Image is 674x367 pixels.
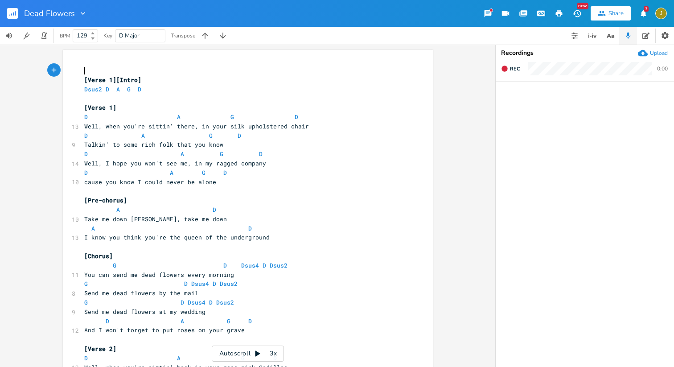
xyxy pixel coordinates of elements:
[655,3,667,24] button: J
[209,298,213,306] span: D
[295,113,298,121] span: D
[238,132,241,140] span: D
[212,346,284,362] div: Autoscroll
[84,215,227,223] span: Take me down [PERSON_NAME], take me down
[84,326,245,334] span: And I won't forget to put roses on your grave
[91,224,95,232] span: A
[24,9,75,17] span: Dead Flowers
[216,298,234,306] span: Dsus2
[84,252,113,260] span: [Chorus]
[84,85,102,93] span: Dsus2
[568,5,586,21] button: New
[263,261,266,269] span: D
[265,346,281,362] div: 3x
[181,317,184,325] span: A
[213,206,216,214] span: D
[191,280,209,288] span: Dsus4
[270,261,288,269] span: Dsus2
[657,66,668,71] div: 0:00
[106,85,109,93] span: D
[84,76,141,84] span: [Verse 1][Intro]
[84,345,116,353] span: [Verse 2]
[84,103,116,111] span: [Verse 1]
[116,85,120,93] span: A
[106,317,109,325] span: D
[591,6,631,21] button: Share
[177,354,181,362] span: A
[84,271,234,279] span: You can send me dead flowers every morning
[84,122,309,130] span: Well, when you're sittin' there, in your silk upholstered chair
[188,298,205,306] span: Dsus4
[103,33,112,38] div: Key
[220,280,238,288] span: Dsus2
[84,298,88,306] span: G
[638,48,668,58] button: Upload
[116,206,120,214] span: A
[241,354,245,362] span: G
[577,3,588,9] div: New
[84,196,127,204] span: [Pre-chorus]
[84,354,88,362] span: D
[84,132,88,140] span: D
[138,85,141,93] span: D
[84,289,198,297] span: Send me dead flowers by the mail
[84,169,88,177] span: D
[510,66,520,72] span: Rec
[608,9,624,17] div: Share
[170,169,173,177] span: A
[209,132,213,140] span: G
[127,85,131,93] span: G
[213,280,216,288] span: D
[497,62,523,76] button: Rec
[84,178,216,186] span: cause you know I could never be alone
[181,298,184,306] span: D
[84,140,223,148] span: Talkin' to some rich folk that you know
[644,6,649,12] div: 3
[181,150,184,158] span: A
[171,33,195,38] div: Transpose
[650,49,668,57] div: Upload
[248,224,252,232] span: D
[202,169,205,177] span: G
[177,113,181,121] span: A
[227,317,230,325] span: G
[230,113,234,121] span: G
[184,280,188,288] span: D
[84,150,88,158] span: D
[501,50,669,56] div: Recordings
[84,159,266,167] span: Well, I hope you won't see me, in my ragged company
[241,261,259,269] span: Dsus4
[119,32,140,40] span: D Major
[60,33,70,38] div: BPM
[223,169,227,177] span: D
[113,261,116,269] span: G
[141,132,145,140] span: A
[84,308,205,316] span: Send me dead flowers at my wedding
[220,150,223,158] span: G
[634,5,652,21] button: 3
[655,8,667,19] div: jessecarterrussell
[248,317,252,325] span: D
[84,280,88,288] span: G
[84,113,88,121] span: D
[84,233,270,241] span: I know you think you're the queen of the underground
[223,261,227,269] span: D
[273,354,277,362] span: D
[259,150,263,158] span: D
